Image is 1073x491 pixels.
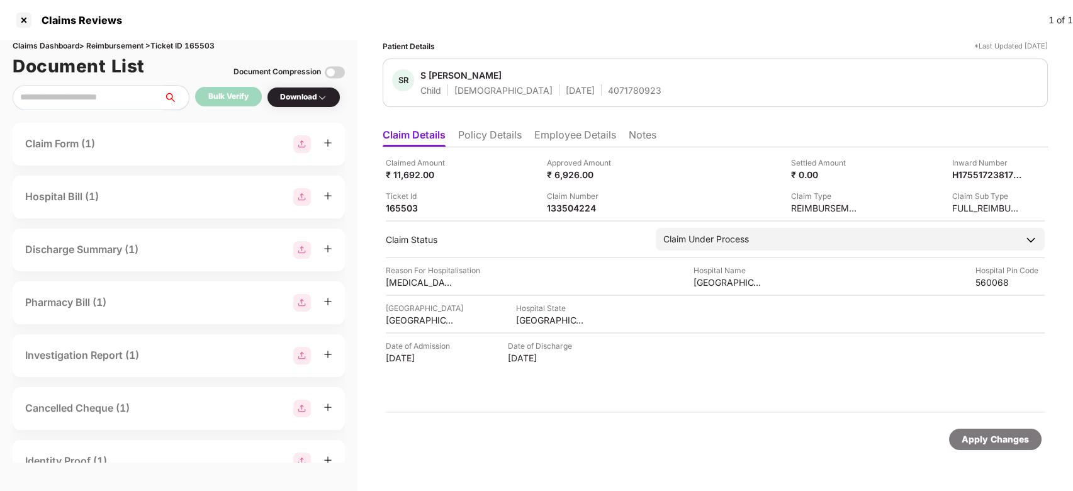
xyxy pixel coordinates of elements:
[547,202,616,214] div: 133504224
[791,190,860,202] div: Claim Type
[386,169,455,181] div: ₹ 11,692.00
[952,157,1021,169] div: Inward Number
[25,136,95,152] div: Claim Form (1)
[420,84,441,96] div: Child
[383,40,435,52] div: Patient Details
[293,188,311,206] img: svg+xml;base64,PHN2ZyBpZD0iR3JvdXBfMjg4MTMiIGRhdGEtbmFtZT0iR3JvdXAgMjg4MTMiIHhtbG5zPSJodHRwOi8vd3...
[386,340,455,352] div: Date of Admission
[323,191,332,200] span: plus
[508,352,577,364] div: [DATE]
[323,138,332,147] span: plus
[1048,13,1073,27] div: 1 of 1
[386,264,480,276] div: Reason For Hospitalisation
[516,302,585,314] div: Hospital State
[34,14,122,26] div: Claims Reviews
[1025,234,1037,246] img: downArrowIcon
[317,93,327,103] img: svg+xml;base64,PHN2ZyBpZD0iRHJvcGRvd24tMzJ4MzIiIHhtbG5zPSJodHRwOi8vd3d3LnczLm9yZy8yMDAwL3N2ZyIgd2...
[383,128,446,147] li: Claim Details
[791,169,860,181] div: ₹ 0.00
[293,453,311,470] img: svg+xml;base64,PHN2ZyBpZD0iR3JvdXBfMjg4MTMiIGRhdGEtbmFtZT0iR3JvdXAgMjg4MTMiIHhtbG5zPSJodHRwOi8vd3...
[962,432,1029,446] div: Apply Changes
[516,314,585,326] div: [GEOGRAPHIC_DATA]
[280,91,327,103] div: Download
[293,135,311,153] img: svg+xml;base64,PHN2ZyBpZD0iR3JvdXBfMjg4MTMiIGRhdGEtbmFtZT0iR3JvdXAgMjg4MTMiIHhtbG5zPSJodHRwOi8vd3...
[25,295,106,310] div: Pharmacy Bill (1)
[323,403,332,412] span: plus
[974,40,1048,52] div: *Last Updated [DATE]
[975,264,1045,276] div: Hospital Pin Code
[233,66,321,78] div: Document Compression
[386,276,455,288] div: [MEDICAL_DATA]
[547,190,616,202] div: Claim Number
[458,128,522,147] li: Policy Details
[386,314,455,326] div: [GEOGRAPHIC_DATA]
[508,340,577,352] div: Date of Discharge
[952,169,1021,181] div: H17551723817252571
[386,352,455,364] div: [DATE]
[386,234,643,245] div: Claim Status
[25,189,99,205] div: Hospital Bill (1)
[293,400,311,417] img: svg+xml;base64,PHN2ZyBpZD0iR3JvdXBfMjg4MTMiIGRhdGEtbmFtZT0iR3JvdXAgMjg4MTMiIHhtbG5zPSJodHRwOi8vd3...
[952,202,1021,214] div: FULL_REIMBURSEMENT
[420,69,502,81] div: S [PERSON_NAME]
[208,91,249,103] div: Bulk Verify
[629,128,656,147] li: Notes
[163,85,189,110] button: search
[791,157,860,169] div: Settled Amount
[608,84,661,96] div: 4071780923
[25,347,139,363] div: Investigation Report (1)
[392,69,414,91] div: SR
[386,202,455,214] div: 165503
[386,157,455,169] div: Claimed Amount
[293,294,311,312] img: svg+xml;base64,PHN2ZyBpZD0iR3JvdXBfMjg4MTMiIGRhdGEtbmFtZT0iR3JvdXAgMjg4MTMiIHhtbG5zPSJodHRwOi8vd3...
[323,350,332,359] span: plus
[454,84,553,96] div: [DEMOGRAPHIC_DATA]
[386,302,463,314] div: [GEOGRAPHIC_DATA]
[293,241,311,259] img: svg+xml;base64,PHN2ZyBpZD0iR3JvdXBfMjg4MTMiIGRhdGEtbmFtZT0iR3JvdXAgMjg4MTMiIHhtbG5zPSJodHRwOi8vd3...
[323,456,332,465] span: plus
[25,400,130,416] div: Cancelled Cheque (1)
[975,276,1045,288] div: 560068
[566,84,595,96] div: [DATE]
[323,297,332,306] span: plus
[547,157,616,169] div: Approved Amount
[25,242,138,257] div: Discharge Summary (1)
[547,169,616,181] div: ₹ 6,926.00
[293,347,311,364] img: svg+xml;base64,PHN2ZyBpZD0iR3JvdXBfMjg4MTMiIGRhdGEtbmFtZT0iR3JvdXAgMjg4MTMiIHhtbG5zPSJodHRwOi8vd3...
[534,128,616,147] li: Employee Details
[13,40,345,52] div: Claims Dashboard > Reimbursement > Ticket ID 165503
[694,276,763,288] div: [GEOGRAPHIC_DATA]
[663,232,749,246] div: Claim Under Process
[25,453,107,469] div: Identity Proof (1)
[386,190,455,202] div: Ticket Id
[325,62,345,82] img: svg+xml;base64,PHN2ZyBpZD0iVG9nZ2xlLTMyeDMyIiB4bWxucz0iaHR0cDovL3d3dy53My5vcmcvMjAwMC9zdmciIHdpZH...
[952,190,1021,202] div: Claim Sub Type
[323,244,332,253] span: plus
[13,52,145,80] h1: Document List
[791,202,860,214] div: REIMBURSEMENT
[163,93,189,103] span: search
[694,264,763,276] div: Hospital Name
